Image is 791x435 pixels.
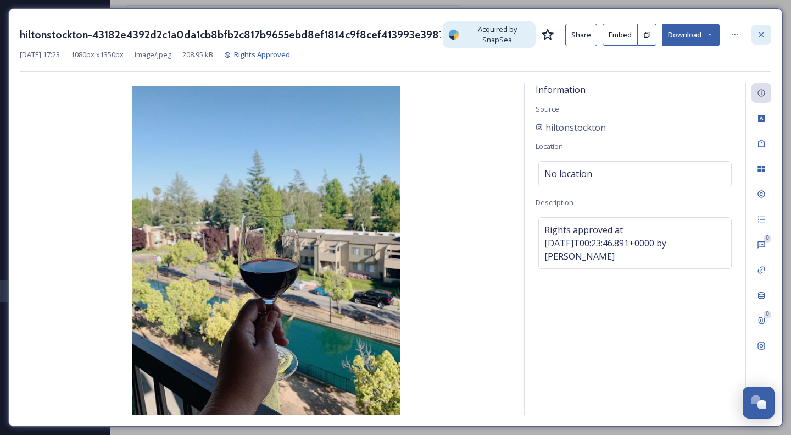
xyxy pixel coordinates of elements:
span: [DATE] 17:23 [20,49,60,60]
span: Information [536,84,586,96]
span: Source [536,104,559,114]
span: Rights Approved [234,49,290,59]
div: 0 [764,235,771,243]
span: Acquired by SnapSea [465,24,530,45]
span: 1080 px x 1350 px [71,49,124,60]
span: image/jpeg [135,49,171,60]
h3: hiltonstockton-43182e4392d2c1a0da1cb8bfb2c817b9655ebd8ef1814c9f8cef413993e39875.jpg [20,27,441,43]
button: Open Chat [743,387,775,419]
span: 208.95 kB [182,49,213,60]
span: Description [536,197,573,207]
img: 43182e4392d2c1a0da1cb8bfb2c817b9655ebd8ef1814c9f8cef413993e39875.jpg [20,86,513,422]
span: Rights approved at [DATE]T00:23:46.891+0000 by [PERSON_NAME] [544,223,726,263]
div: 0 [764,311,771,318]
span: hiltonstockton [545,121,606,134]
a: hiltonstockton [536,121,606,134]
span: Location [536,141,563,151]
span: No location [544,167,592,180]
img: snapsea-logo.png [448,29,459,40]
button: Share [565,24,597,46]
button: Download [662,24,720,46]
button: Embed [603,24,638,46]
